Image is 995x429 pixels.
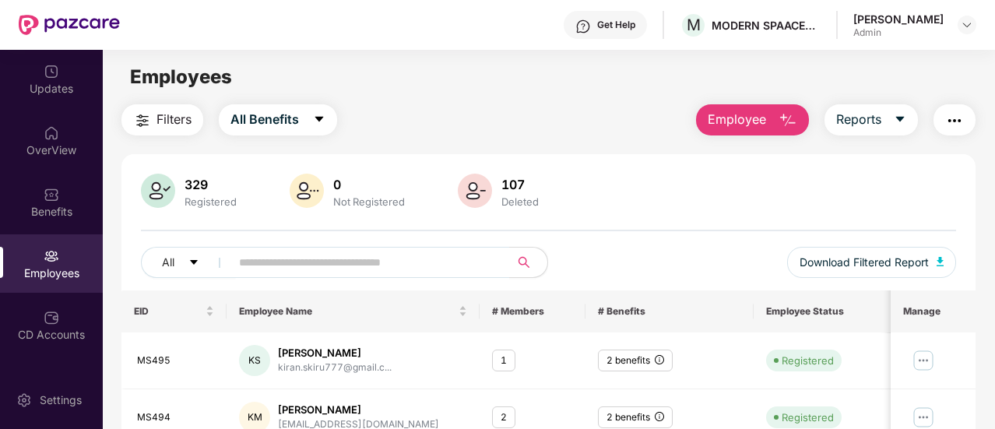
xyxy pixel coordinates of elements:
[44,310,59,325] img: svg+xml;base64,PHN2ZyBpZD0iQ0RfQWNjb3VudHMiIGRhdGEtbmFtZT0iQ0QgQWNjb3VudHMiIHhtbG5zPSJodHRwOi8vd3...
[156,110,192,129] span: Filters
[44,187,59,202] img: svg+xml;base64,PHN2ZyBpZD0iQmVuZWZpdHMiIHhtbG5zPSJodHRwOi8vd3d3LnczLm9yZy8yMDAwL3N2ZyIgd2lkdGg9Ij...
[945,111,964,130] img: svg+xml;base64,PHN2ZyB4bWxucz0iaHR0cDovL3d3dy53My5vcmcvMjAwMC9zdmciIHdpZHRoPSIyNCIgaGVpZ2h0PSIyNC...
[162,254,174,271] span: All
[787,247,957,278] button: Download Filtered Report
[492,406,515,429] div: 2
[141,247,236,278] button: Allcaret-down
[134,305,202,318] span: EID
[891,290,976,332] th: Manage
[137,353,214,368] div: MS495
[779,111,797,130] img: svg+xml;base64,PHN2ZyB4bWxucz0iaHR0cDovL3d3dy53My5vcmcvMjAwMC9zdmciIHhtbG5zOnhsaW5rPSJodHRwOi8vd3...
[181,177,240,192] div: 329
[133,111,152,130] img: svg+xml;base64,PHN2ZyB4bWxucz0iaHR0cDovL3d3dy53My5vcmcvMjAwMC9zdmciIHdpZHRoPSIyNCIgaGVpZ2h0PSIyNC...
[278,403,439,417] div: [PERSON_NAME]
[188,257,199,269] span: caret-down
[239,345,270,376] div: KS
[19,15,120,35] img: New Pazcare Logo
[498,177,542,192] div: 107
[330,195,408,208] div: Not Registered
[598,350,673,372] div: 2 benefits
[141,174,175,208] img: svg+xml;base64,PHN2ZyB4bWxucz0iaHR0cDovL3d3dy53My5vcmcvMjAwMC9zdmciIHhtbG5zOnhsaW5rPSJodHRwOi8vd3...
[912,348,937,373] img: manageButton
[44,125,59,141] img: svg+xml;base64,PHN2ZyBpZD0iSG9tZSIgeG1sbnM9Imh0dHA6Ly93d3cudzMub3JnLzIwMDAvc3ZnIiB3aWR0aD0iMjAiIG...
[655,412,664,421] span: info-circle
[598,406,673,429] div: 2 benefits
[937,257,944,266] img: svg+xml;base64,PHN2ZyB4bWxucz0iaHR0cDovL3d3dy53My5vcmcvMjAwMC9zdmciIHhtbG5zOnhsaW5rPSJodHRwOi8vd3...
[290,174,324,208] img: svg+xml;base64,PHN2ZyB4bWxucz0iaHR0cDovL3d3dy53My5vcmcvMjAwMC9zdmciIHhtbG5zOnhsaW5rPSJodHRwOi8vd3...
[754,290,923,332] th: Employee Status
[800,254,929,271] span: Download Filtered Report
[894,113,906,127] span: caret-down
[509,256,540,269] span: search
[509,247,548,278] button: search
[498,195,542,208] div: Deleted
[585,290,754,332] th: # Benefits
[961,19,973,31] img: svg+xml;base64,PHN2ZyBpZD0iRHJvcGRvd24tMzJ4MzIiIHhtbG5zPSJodHRwOi8vd3d3LnczLm9yZy8yMDAwL3N2ZyIgd2...
[836,110,881,129] span: Reports
[712,18,821,33] div: MODERN SPAACES VENTURES
[239,305,455,318] span: Employee Name
[16,392,32,408] img: svg+xml;base64,PHN2ZyBpZD0iU2V0dGluZy0yMHgyMCIgeG1sbnM9Imh0dHA6Ly93d3cudzMub3JnLzIwMDAvc3ZnIiB3aW...
[575,19,591,34] img: svg+xml;base64,PHN2ZyBpZD0iSGVscC0zMngzMiIgeG1sbnM9Imh0dHA6Ly93d3cudzMub3JnLzIwMDAvc3ZnIiB3aWR0aD...
[458,174,492,208] img: svg+xml;base64,PHN2ZyB4bWxucz0iaHR0cDovL3d3dy53My5vcmcvMjAwMC9zdmciIHhtbG5zOnhsaW5rPSJodHRwOi8vd3...
[330,177,408,192] div: 0
[597,19,635,31] div: Get Help
[227,290,480,332] th: Employee Name
[782,353,834,368] div: Registered
[708,110,766,129] span: Employee
[219,104,337,135] button: All Benefitscaret-down
[853,26,944,39] div: Admin
[492,350,515,372] div: 1
[278,360,392,375] div: kiran.skiru777@gmail.c...
[278,346,392,360] div: [PERSON_NAME]
[35,392,86,408] div: Settings
[480,290,585,332] th: # Members
[313,113,325,127] span: caret-down
[696,104,809,135] button: Employee
[824,104,918,135] button: Reportscaret-down
[853,12,944,26] div: [PERSON_NAME]
[130,65,232,88] span: Employees
[782,410,834,425] div: Registered
[44,64,59,79] img: svg+xml;base64,PHN2ZyBpZD0iVXBkYXRlZCIgeG1sbnM9Imh0dHA6Ly93d3cudzMub3JnLzIwMDAvc3ZnIiB3aWR0aD0iMj...
[181,195,240,208] div: Registered
[121,104,203,135] button: Filters
[121,290,227,332] th: EID
[687,16,701,34] span: M
[655,355,664,364] span: info-circle
[44,248,59,264] img: svg+xml;base64,PHN2ZyBpZD0iRW1wbG95ZWVzIiB4bWxucz0iaHR0cDovL3d3dy53My5vcmcvMjAwMC9zdmciIHdpZHRoPS...
[137,410,214,425] div: MS494
[766,305,898,318] span: Employee Status
[230,110,299,129] span: All Benefits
